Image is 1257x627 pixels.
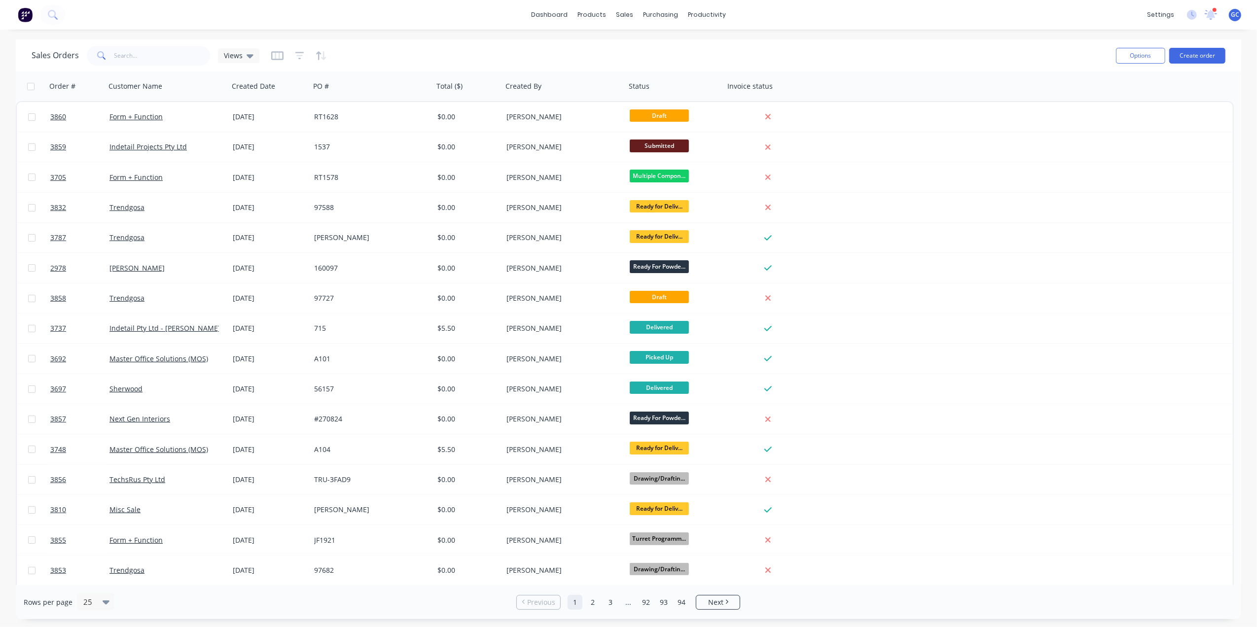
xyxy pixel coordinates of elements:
span: 3857 [50,414,66,424]
div: purchasing [638,7,683,22]
div: $0.00 [437,475,496,485]
div: JF1921 [314,535,424,545]
a: TechsRus Pty Ltd [109,475,165,484]
div: [DATE] [233,112,306,122]
a: dashboard [526,7,573,22]
div: $0.00 [437,414,496,424]
a: Master Office Solutions (MOS) [109,354,208,363]
div: [PERSON_NAME] [506,173,616,182]
span: Previous [527,597,555,607]
div: A104 [314,445,424,454]
div: [DATE] [233,203,306,212]
a: 3858 [50,283,109,313]
div: [PERSON_NAME] [506,354,616,364]
a: 3853 [50,556,109,585]
div: [DATE] [233,414,306,424]
div: [DATE] [233,233,306,243]
span: Ready for Deliv... [630,502,689,515]
span: 3737 [50,323,66,333]
a: Page 2 [585,595,600,610]
span: Ready for Deliv... [630,200,689,212]
a: Form + Function [109,173,163,182]
div: [DATE] [233,445,306,454]
div: productivity [683,7,731,22]
a: Previous page [517,597,560,607]
div: $0.00 [437,505,496,515]
span: Submitted [630,139,689,152]
a: 3810 [50,495,109,524]
span: Rows per page [24,597,72,607]
a: Next page [696,597,740,607]
span: Ready For Powde... [630,260,689,273]
input: Search... [114,46,211,66]
a: 3697 [50,374,109,404]
span: 3748 [50,445,66,454]
div: $5.50 [437,323,496,333]
a: 3856 [50,465,109,494]
span: 3859 [50,142,66,152]
div: [PERSON_NAME] [506,414,616,424]
div: [PERSON_NAME] [314,233,424,243]
a: Trendgosa [109,565,144,575]
div: RT1628 [314,112,424,122]
div: A101 [314,354,424,364]
div: 160097 [314,263,424,273]
a: 3692 [50,344,109,374]
div: Created Date [232,81,275,91]
span: 3832 [50,203,66,212]
span: 3692 [50,354,66,364]
div: $0.00 [437,354,496,364]
span: 2978 [50,263,66,273]
div: Created By [505,81,541,91]
div: [PERSON_NAME] [506,293,616,303]
span: Views [224,50,243,61]
div: [PERSON_NAME] [506,323,616,333]
div: [DATE] [233,293,306,303]
span: Delivered [630,382,689,394]
div: PO # [313,81,329,91]
span: Ready for Deliv... [630,230,689,243]
div: [DATE] [233,142,306,152]
span: 3787 [50,233,66,243]
div: [DATE] [233,173,306,182]
span: Turret Programm... [630,532,689,545]
span: 3853 [50,565,66,575]
div: 1537 [314,142,424,152]
div: $0.00 [437,565,496,575]
div: [DATE] [233,505,306,515]
div: 715 [314,323,424,333]
div: [DATE] [233,354,306,364]
a: [PERSON_NAME] [109,263,165,273]
div: [DATE] [233,323,306,333]
a: Page 94 [674,595,689,610]
div: [DATE] [233,263,306,273]
span: Drawing/Draftin... [630,472,689,485]
div: RT1578 [314,173,424,182]
img: Factory [18,7,33,22]
div: [PERSON_NAME] [314,505,424,515]
div: #270824 [314,414,424,424]
a: Form + Function [109,112,163,121]
div: 56157 [314,384,424,394]
div: 97682 [314,565,424,575]
span: Multiple Compon... [630,170,689,182]
div: $0.00 [437,173,496,182]
div: $0.00 [437,293,496,303]
span: 3858 [50,293,66,303]
span: Draft [630,291,689,303]
div: products [573,7,611,22]
a: 3748 [50,435,109,464]
a: Indetail Pty Ltd - [PERSON_NAME] [109,323,220,333]
a: Sherwood [109,384,143,393]
a: 3860 [50,102,109,132]
div: Customer Name [108,81,162,91]
a: Indetail Projects Pty Ltd [109,142,187,151]
span: Ready for Deliv... [630,442,689,454]
div: TRU-3FAD9 [314,475,424,485]
span: 3856 [50,475,66,485]
a: Form + Function [109,535,163,545]
div: [PERSON_NAME] [506,535,616,545]
div: [PERSON_NAME] [506,384,616,394]
a: 3855 [50,525,109,555]
div: $0.00 [437,112,496,122]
